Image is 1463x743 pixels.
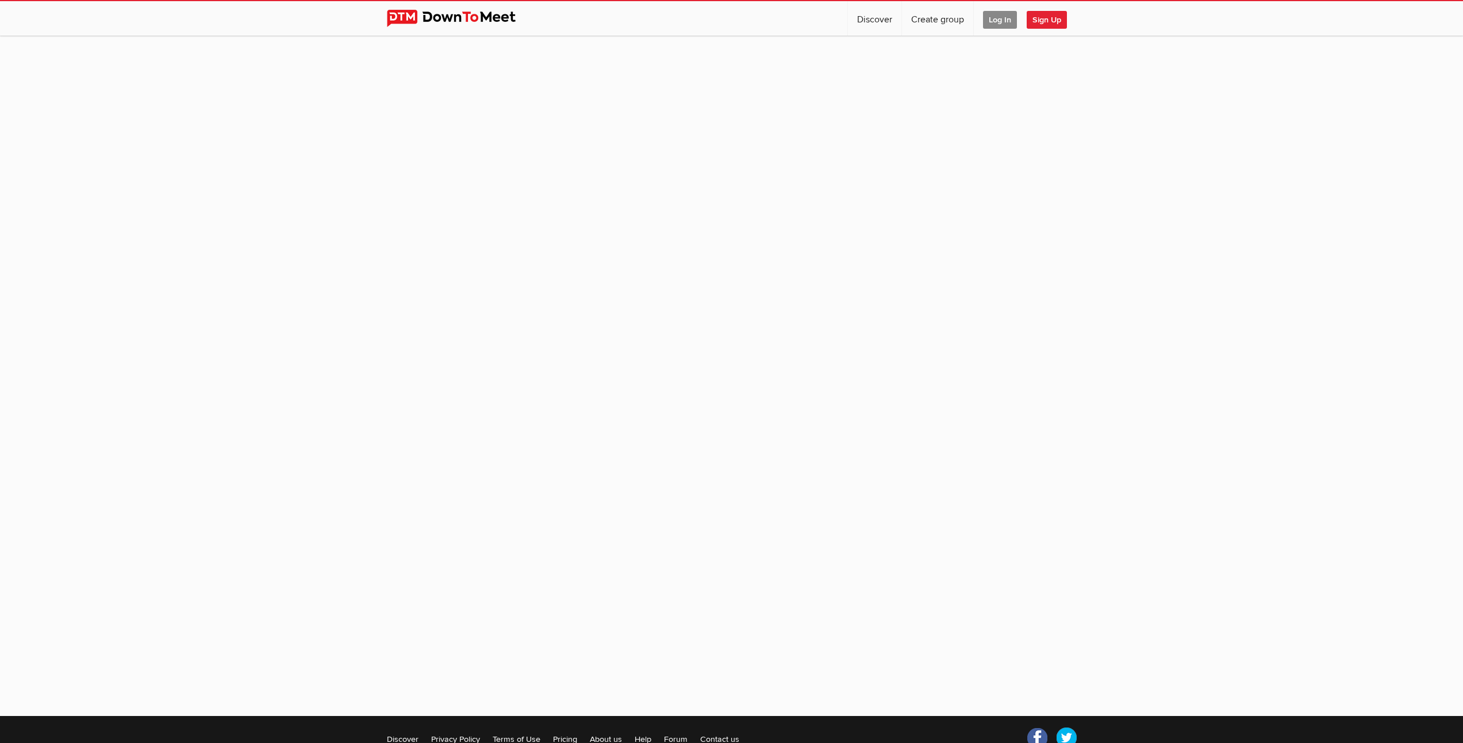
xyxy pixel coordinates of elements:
a: Discover [848,1,901,36]
span: Sign Up [1027,11,1067,29]
img: DownToMeet [387,10,533,27]
span: Log In [983,11,1017,29]
a: Log In [974,1,1026,36]
a: Create group [902,1,973,36]
a: Sign Up [1027,1,1076,36]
